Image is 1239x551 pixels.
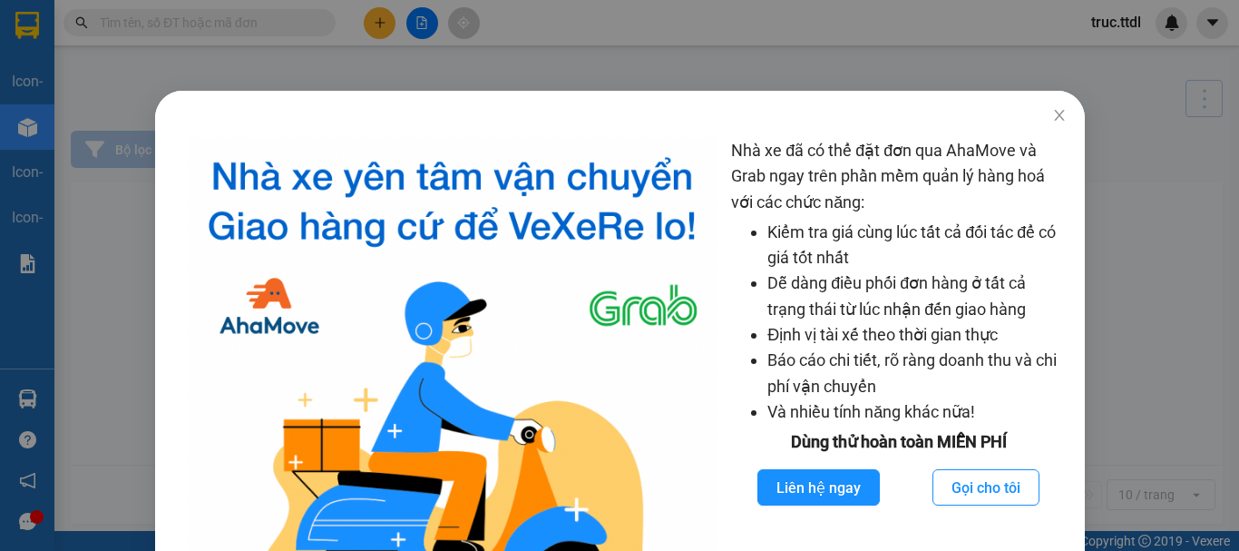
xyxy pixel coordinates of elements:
span: Gọi cho tôi [951,477,1020,499]
button: Liên hệ ngay [757,469,880,506]
div: Dùng thử hoàn toàn MIỄN PHÍ [731,429,1066,455]
button: Close [1033,91,1084,142]
li: Báo cáo chi tiết, rõ ràng doanh thu và chi phí vận chuyển [767,348,1066,399]
li: Kiểm tra giá cùng lúc tất cả đối tác để có giá tốt nhất [767,220,1066,271]
li: Định vị tài xế theo thời gian thực [767,322,1066,348]
span: Liên hệ ngay [776,477,861,499]
li: Dễ dàng điều phối đơn hàng ở tất cả trạng thái từ lúc nhận đến giao hàng [767,271,1066,322]
span: close [1051,108,1066,123]
li: Và nhiều tính năng khác nữa! [767,399,1066,425]
button: Gọi cho tôi [932,469,1039,506]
